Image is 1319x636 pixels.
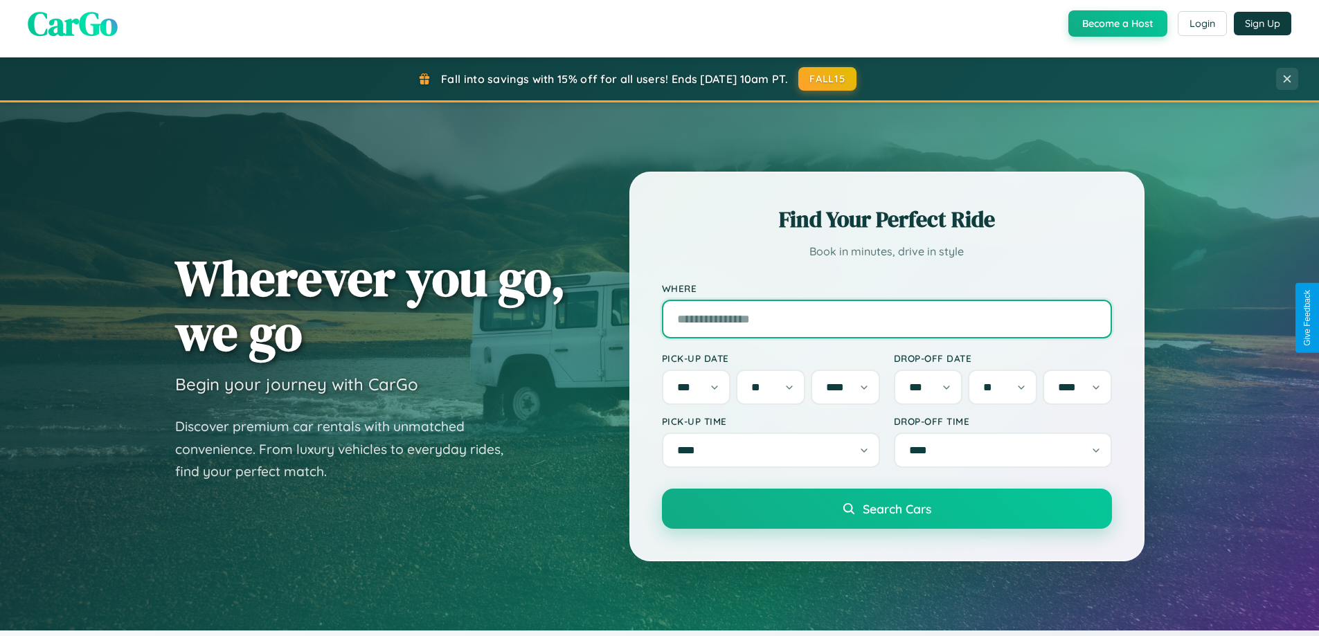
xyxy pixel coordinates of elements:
h3: Begin your journey with CarGo [175,374,418,394]
span: Fall into savings with 15% off for all users! Ends [DATE] 10am PT. [441,72,788,86]
span: Search Cars [863,501,931,516]
label: Drop-off Time [894,415,1112,427]
div: Give Feedback [1302,290,1312,346]
button: Become a Host [1068,10,1167,37]
label: Pick-up Time [662,415,880,427]
p: Book in minutes, drive in style [662,242,1112,262]
label: Drop-off Date [894,352,1112,364]
button: Search Cars [662,489,1112,529]
button: FALL15 [798,67,856,91]
h1: Wherever you go, we go [175,251,566,360]
label: Where [662,282,1112,294]
span: CarGo [28,1,118,46]
h2: Find Your Perfect Ride [662,204,1112,235]
button: Login [1178,11,1227,36]
p: Discover premium car rentals with unmatched convenience. From luxury vehicles to everyday rides, ... [175,415,521,483]
button: Sign Up [1234,12,1291,35]
label: Pick-up Date [662,352,880,364]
